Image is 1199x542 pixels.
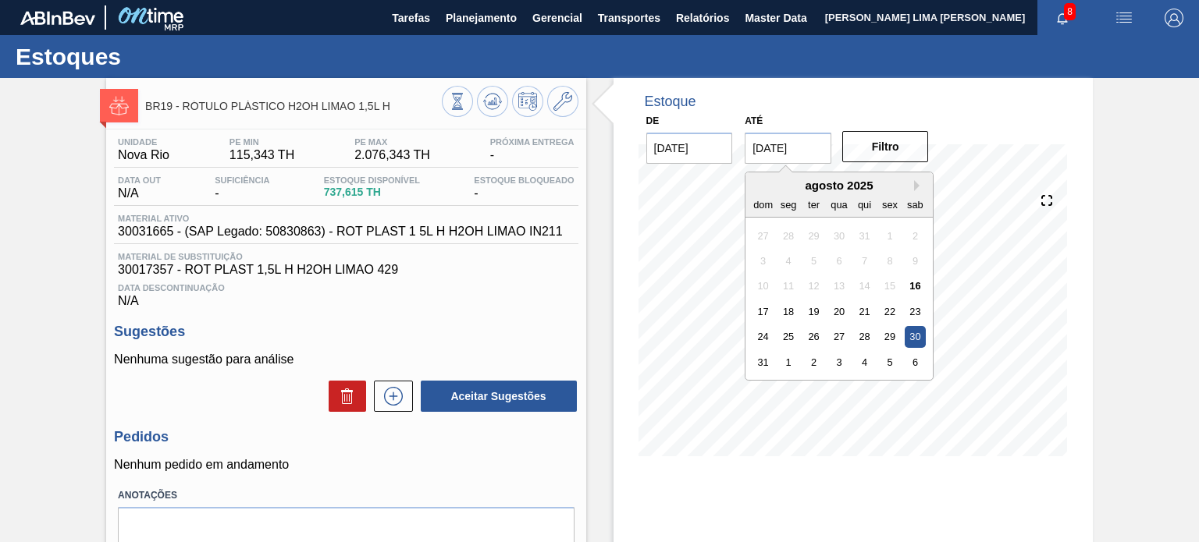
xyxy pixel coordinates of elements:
p: Nenhum pedido em andamento [114,458,578,472]
div: Choose domingo, 24 de agosto de 2025 [752,326,774,347]
div: Choose domingo, 31 de agosto de 2025 [752,352,774,373]
h1: Estoques [16,48,293,66]
input: dd/mm/yyyy [646,133,733,164]
div: Choose quinta-feira, 28 de agosto de 2025 [854,326,875,347]
button: Aceitar Sugestões [421,381,577,412]
span: PE MIN [229,137,294,147]
span: 8 [1064,3,1076,20]
div: Choose segunda-feira, 1 de setembro de 2025 [778,352,799,373]
button: Programar Estoque [512,86,543,117]
div: Choose sexta-feira, 22 de agosto de 2025 [880,301,901,322]
h3: Pedidos [114,429,578,445]
div: Not available quarta-feira, 30 de julho de 2025 [829,225,850,246]
button: Visão Geral dos Estoques [442,86,473,117]
div: Not available sexta-feira, 8 de agosto de 2025 [880,250,901,271]
div: Choose quarta-feira, 20 de agosto de 2025 [829,301,850,322]
span: Estoque Bloqueado [474,175,574,185]
div: Not available terça-feira, 29 de julho de 2025 [803,225,824,246]
span: Gerencial [532,9,582,27]
span: Material ativo [118,214,563,223]
span: Próxima Entrega [490,137,575,147]
img: TNhmsLtSVTkK8tSr43FrP2fwEKptu5GPRR3wAAAABJRU5ErkJggg== [20,11,95,25]
div: Not available quinta-feira, 7 de agosto de 2025 [854,250,875,271]
div: Choose domingo, 17 de agosto de 2025 [752,301,774,322]
div: Not available quinta-feira, 31 de julho de 2025 [854,225,875,246]
div: Choose sexta-feira, 29 de agosto de 2025 [880,326,901,347]
div: dom [752,193,774,214]
div: sex [880,193,901,214]
span: 30017357 - ROT PLAST 1,5L H H2OH LIMAO 429 [118,263,574,277]
div: Not available domingo, 3 de agosto de 2025 [752,250,774,271]
span: 115,343 TH [229,148,294,162]
div: qui [854,193,875,214]
div: qua [829,193,850,214]
label: De [646,115,660,126]
div: Choose terça-feira, 2 de setembro de 2025 [803,352,824,373]
div: Excluir Sugestões [321,381,366,412]
h3: Sugestões [114,324,578,340]
span: Material de Substituição [118,252,574,261]
div: Nova sugestão [366,381,413,412]
button: Notificações [1037,7,1087,29]
label: Até [745,115,763,126]
div: Not available terça-feira, 5 de agosto de 2025 [803,250,824,271]
div: Not available quarta-feira, 6 de agosto de 2025 [829,250,850,271]
div: month 2025-08 [751,223,928,375]
p: Nenhuma sugestão para análise [114,352,578,367]
div: seg [778,193,799,214]
div: Not available sábado, 2 de agosto de 2025 [905,225,926,246]
div: Choose quinta-feira, 21 de agosto de 2025 [854,301,875,322]
span: Planejamento [446,9,517,27]
div: Aceitar Sugestões [413,379,578,413]
div: Choose quarta-feira, 3 de setembro de 2025 [829,352,850,373]
div: Choose sexta-feira, 5 de setembro de 2025 [880,352,901,373]
div: Not available sábado, 9 de agosto de 2025 [905,250,926,271]
button: Ir ao Master Data / Geral [547,86,578,117]
div: Not available quinta-feira, 14 de agosto de 2025 [854,275,875,296]
span: Tarefas [392,9,430,27]
span: Estoque Disponível [324,175,420,185]
span: Unidade [118,137,169,147]
img: Ícone [109,96,129,115]
span: Relatórios [676,9,729,27]
span: Data out [118,175,161,185]
div: - [211,175,273,200]
div: Choose sábado, 30 de agosto de 2025 [905,326,926,347]
button: Next Month [914,180,925,191]
div: agosto 2025 [745,179,933,192]
div: Not available quarta-feira, 13 de agosto de 2025 [829,275,850,296]
div: Choose terça-feira, 26 de agosto de 2025 [803,326,824,347]
div: Not available segunda-feira, 11 de agosto de 2025 [778,275,799,296]
span: 737,615 TH [324,186,420,198]
span: Suficiência [215,175,269,185]
span: 30031665 - (SAP Legado: 50830863) - ROT PLAST 1 5L H H2OH LIMAO IN211 [118,225,563,239]
button: Atualizar Gráfico [477,86,508,117]
img: Logout [1165,9,1183,27]
div: - [486,137,578,162]
div: Not available sexta-feira, 1 de agosto de 2025 [880,225,901,246]
span: Data Descontinuação [118,283,574,292]
img: userActions [1115,9,1133,27]
div: sab [905,193,926,214]
div: Choose sábado, 23 de agosto de 2025 [905,301,926,322]
div: Choose terça-feira, 19 de agosto de 2025 [803,301,824,322]
div: Not available domingo, 27 de julho de 2025 [752,225,774,246]
div: ter [803,193,824,214]
div: N/A [114,277,578,308]
input: dd/mm/yyyy [745,133,831,164]
div: Choose sábado, 6 de setembro de 2025 [905,352,926,373]
div: N/A [114,175,165,200]
div: Estoque [645,94,696,110]
div: Not available sexta-feira, 15 de agosto de 2025 [880,275,901,296]
div: Not available domingo, 10 de agosto de 2025 [752,275,774,296]
span: Master Data [745,9,806,27]
span: Transportes [598,9,660,27]
div: Choose quinta-feira, 4 de setembro de 2025 [854,352,875,373]
div: Choose quarta-feira, 27 de agosto de 2025 [829,326,850,347]
div: Not available segunda-feira, 28 de julho de 2025 [778,225,799,246]
label: Anotações [118,484,574,507]
div: - [470,175,578,200]
div: Choose segunda-feira, 18 de agosto de 2025 [778,301,799,322]
div: Choose sábado, 16 de agosto de 2025 [905,275,926,296]
div: Not available segunda-feira, 4 de agosto de 2025 [778,250,799,271]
